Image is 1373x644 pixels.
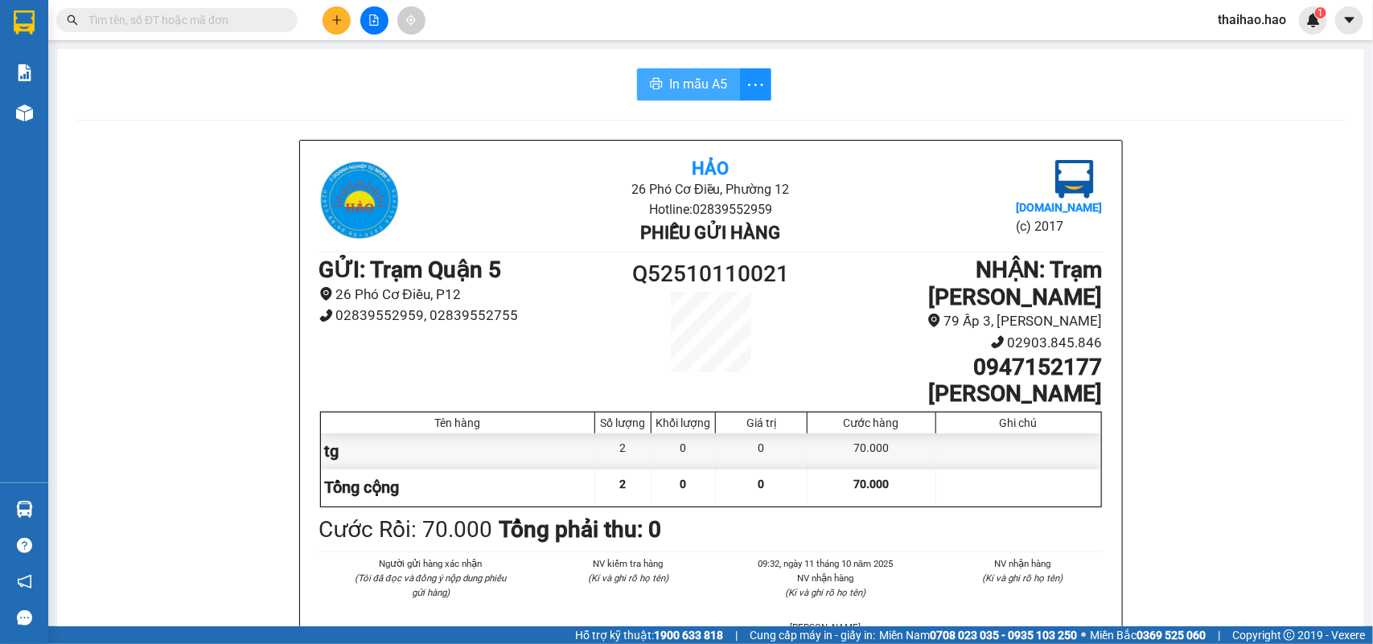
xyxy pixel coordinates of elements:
li: [PERSON_NAME] [746,620,906,634]
span: Tổng cộng [325,478,400,497]
span: Miền Nam [879,626,1077,644]
div: Khối lượng [656,416,711,429]
span: aim [405,14,417,26]
span: 0 [680,478,687,490]
span: phone [319,309,333,322]
span: printer [650,77,663,92]
h1: [PERSON_NAME] [808,380,1102,408]
span: copyright [1284,630,1295,641]
button: more [739,68,771,100]
span: environment [319,287,333,301]
div: Số lượng [599,416,647,429]
span: 70.000 [853,478,889,490]
span: message [17,610,32,626]
b: NHẬN : Trạm [PERSON_NAME] [929,256,1103,310]
li: NV nhận hàng [943,556,1103,571]
input: Tìm tên, số ĐT hoặc mã đơn [88,11,278,29]
span: more [740,75,771,95]
span: plus [331,14,343,26]
span: thaihao.hao [1205,10,1299,30]
span: ⚪️ [1081,632,1086,638]
i: (Kí và ghi rõ họ tên) [785,587,865,598]
span: In mẫu A5 [669,74,727,94]
div: tg [321,433,596,470]
span: 0 [758,478,765,490]
li: NV kiểm tra hàng [549,556,708,571]
li: 79 Ấp 3, [PERSON_NAME] [808,310,1102,332]
img: icon-new-feature [1306,13,1321,27]
li: Người gửi hàng xác nhận [351,556,511,571]
div: 0 [652,433,716,470]
li: (c) 2017 [1016,216,1102,236]
span: Miền Bắc [1090,626,1206,644]
li: 26 Phó Cơ Điều, P12 [319,284,613,306]
i: (Kí và ghi rõ họ tên) [588,572,668,584]
button: printerIn mẫu A5 [637,68,740,100]
i: (Kí và ghi rõ họ tên) [983,572,1063,584]
strong: 0369 525 060 [1137,629,1206,642]
span: file-add [368,14,380,26]
div: Tên hàng [325,416,591,429]
div: Cước Rồi : 70.000 [319,512,493,548]
img: warehouse-icon [16,501,33,518]
span: notification [17,574,32,589]
span: | [1218,626,1220,644]
b: Phiếu gửi hàng [640,223,780,243]
b: GỬI : Trạm Quận 5 [319,256,502,283]
i: (Tôi đã đọc và đồng ý nộp dung phiếu gửi hàng) [355,572,506,598]
h1: Q52510110021 [613,256,809,292]
li: Hotline: 02839552959 [450,199,972,219]
span: environment [927,314,941,327]
span: caret-down [1342,13,1357,27]
img: warehouse-icon [16,105,33,121]
b: [DOMAIN_NAME] [1016,201,1102,214]
button: caret-down [1335,6,1363,35]
span: 1 [1318,7,1323,18]
span: 2 [620,478,627,490]
button: aim [397,6,425,35]
div: Giá trị [720,416,803,429]
button: file-add [360,6,388,35]
span: search [67,14,78,26]
sup: 1 [1315,7,1326,18]
div: Ghi chú [940,416,1097,429]
strong: 1900 633 818 [654,629,723,642]
b: Hảo [692,158,729,178]
li: 09:32, ngày 11 tháng 10 năm 2025 [746,556,906,571]
li: 02839552959, 02839552755 [319,305,613,326]
b: Tổng phải thu: 0 [499,516,662,543]
img: logo.jpg [1055,160,1094,199]
img: logo-vxr [14,10,35,35]
button: plus [323,6,351,35]
li: 02903.845.846 [808,332,1102,354]
strong: 0708 023 035 - 0935 103 250 [930,629,1077,642]
span: Hỗ trợ kỹ thuật: [575,626,723,644]
span: question-circle [17,538,32,553]
div: 70.000 [808,433,935,470]
span: Cung cấp máy in - giấy in: [750,626,875,644]
li: 26 Phó Cơ Điều, Phường 12 [450,179,972,199]
div: 2 [595,433,652,470]
li: NV nhận hàng [746,571,906,585]
img: logo.jpg [319,160,400,240]
div: 0 [716,433,808,470]
h1: 0947152177 [808,354,1102,381]
span: | [735,626,738,644]
img: solution-icon [16,64,33,81]
span: phone [991,335,1005,349]
div: Cước hàng [812,416,931,429]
